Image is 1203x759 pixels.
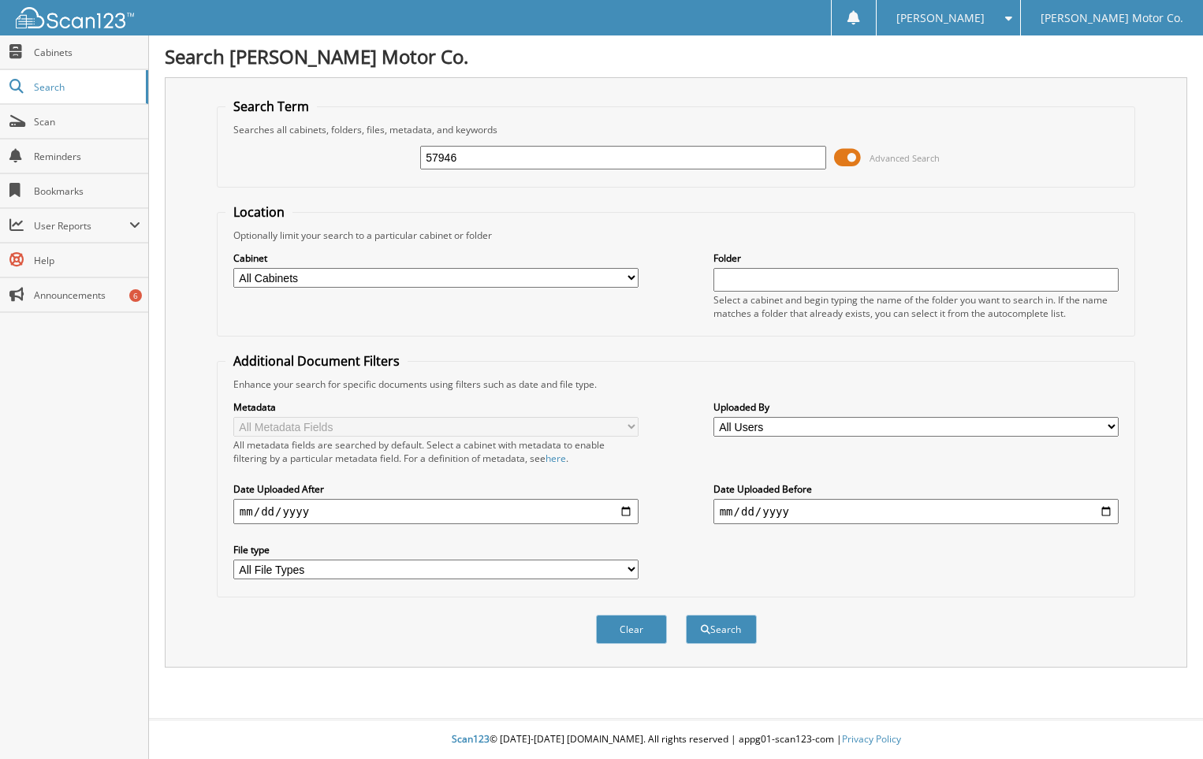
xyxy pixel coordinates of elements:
label: Date Uploaded Before [713,482,1119,496]
div: Enhance your search for specific documents using filters such as date and file type. [225,378,1127,391]
span: Help [34,254,140,267]
span: [PERSON_NAME] [896,13,985,23]
label: Metadata [233,400,639,414]
span: Search [34,80,138,94]
label: Date Uploaded After [233,482,639,496]
legend: Search Term [225,98,317,115]
span: Scan123 [452,732,490,746]
input: start [233,499,639,524]
span: Reminders [34,150,140,163]
span: [PERSON_NAME] Motor Co. [1041,13,1183,23]
div: 6 [129,289,142,302]
legend: Location [225,203,292,221]
span: Advanced Search [870,152,940,164]
div: All metadata fields are searched by default. Select a cabinet with metadata to enable filtering b... [233,438,639,465]
span: Announcements [34,288,140,302]
div: Select a cabinet and begin typing the name of the folder you want to search in. If the name match... [713,293,1119,320]
button: Search [686,615,757,644]
img: scan123-logo-white.svg [16,7,134,28]
div: Optionally limit your search to a particular cabinet or folder [225,229,1127,242]
label: Uploaded By [713,400,1119,414]
h1: Search [PERSON_NAME] Motor Co. [165,43,1187,69]
span: Scan [34,115,140,128]
span: Bookmarks [34,184,140,198]
a: here [546,452,566,465]
a: Privacy Policy [842,732,901,746]
label: File type [233,543,639,556]
button: Clear [596,615,667,644]
label: Cabinet [233,251,639,265]
input: end [713,499,1119,524]
legend: Additional Document Filters [225,352,408,370]
div: © [DATE]-[DATE] [DOMAIN_NAME]. All rights reserved | appg01-scan123-com | [149,720,1203,759]
iframe: Chat Widget [1124,683,1203,759]
span: User Reports [34,219,129,233]
label: Folder [713,251,1119,265]
div: Searches all cabinets, folders, files, metadata, and keywords [225,123,1127,136]
span: Cabinets [34,46,140,59]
